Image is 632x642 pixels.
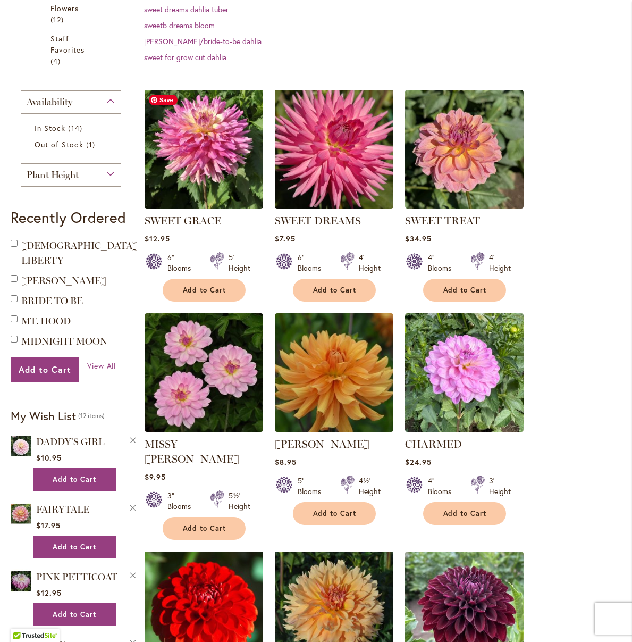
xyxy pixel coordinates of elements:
span: $24.95 [405,457,432,467]
span: Save [149,95,178,105]
div: 5" Blooms [298,476,327,497]
span: Add to Cart [19,364,71,375]
span: Add to Cart [53,610,96,619]
a: SWEET GRACE [145,201,263,211]
button: Add to Cart [11,357,79,382]
span: Plant Height [27,169,79,181]
span: 1 [86,139,98,150]
div: 6" Blooms [167,252,197,273]
button: Add to Cart [33,468,116,491]
span: 12 [50,14,66,25]
span: $12.95 [36,588,62,598]
a: MT. HOOD [21,315,71,327]
span: Add to Cart [183,286,226,295]
span: Add to Cart [313,509,357,518]
div: 3" Blooms [167,490,197,512]
a: In Stock 14 [35,122,111,134]
a: sweet dreams dahlia tuber [144,4,229,14]
a: Out of Stock 1 [35,139,111,150]
div: 4" Blooms [428,476,458,497]
span: 14 [68,122,85,134]
a: sweetb dreams bloom [144,20,215,30]
img: CHARMED [405,313,524,432]
span: Add to Cart [183,524,226,533]
span: Out of Stock [35,139,83,149]
img: Pink Petticoat [11,569,31,593]
div: 3' Height [489,476,511,497]
span: Add to Cart [53,475,96,484]
a: Staff Favorites [50,33,95,66]
button: Add to Cart [423,502,506,525]
button: Add to Cart [293,279,376,302]
div: 6" Blooms [298,252,327,273]
span: Add to Cart [443,509,487,518]
span: $34.95 [405,234,432,244]
span: Availability [27,96,72,108]
strong: Recently Ordered [11,207,126,227]
a: View All [87,361,116,371]
a: MISSY SUE [145,424,263,434]
span: $7.95 [275,234,296,244]
a: SWEET TREAT [405,214,480,227]
a: MIDNIGHT MOON [21,336,107,347]
strong: My Wish List [11,408,76,423]
a: DADDY'S GIRL [36,436,104,448]
span: $17.95 [36,520,61,530]
a: CHARMED [405,438,462,451]
img: SWEET DREAMS [275,90,393,209]
img: MISSY SUE [145,313,263,432]
span: 4 [50,55,63,66]
span: $10.95 [36,453,62,463]
a: ANDREW CHARLES [275,424,393,434]
a: [DEMOGRAPHIC_DATA] LIBERTY [21,240,138,266]
a: SWEET DREAMS [275,201,393,211]
a: [PERSON_NAME]/bride-to-be dahlia [144,36,262,46]
a: Fairytale [11,502,31,528]
a: SWEET DREAMS [275,214,361,227]
span: Add to Cart [443,286,487,295]
span: Staff Favorites [50,34,85,55]
span: In Stock [35,123,65,133]
a: PINK PETTICOAT [36,571,117,583]
button: Add to Cart [33,536,116,558]
a: CHARMED [405,424,524,434]
a: FAIRYTALE [36,504,89,515]
span: Add to Cart [313,286,357,295]
span: 12 items [78,412,105,420]
a: SWEET GRACE [145,214,221,227]
a: BRIDE TO BE [21,295,83,307]
a: Pink Petticoat [11,569,31,595]
img: SWEET GRACE [145,90,263,209]
span: Add to Cart [53,543,96,552]
button: Add to Cart [163,517,246,540]
div: 4" Blooms [428,252,458,273]
a: [PERSON_NAME] [275,438,369,451]
div: 4' Height [359,252,381,273]
a: SWEET TREAT [405,201,524,211]
div: 4' Height [489,252,511,273]
a: sweet for grow cut dahlia [144,52,226,62]
div: 4½' Height [359,476,381,497]
span: $8.95 [275,457,297,467]
img: SWEET TREAT [405,90,524,209]
iframe: Launch Accessibility Center [8,604,38,634]
img: Fairytale [11,502,31,526]
button: Add to Cart [33,603,116,626]
span: $9.95 [145,472,166,482]
button: Add to Cart [423,279,506,302]
img: ANDREW CHARLES [275,313,393,432]
a: [PERSON_NAME] [21,275,106,287]
a: DADDY'S GIRL [11,434,31,460]
img: DADDY'S GIRL [11,434,31,458]
div: 5½' Height [229,490,250,512]
span: $12.95 [145,234,170,244]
